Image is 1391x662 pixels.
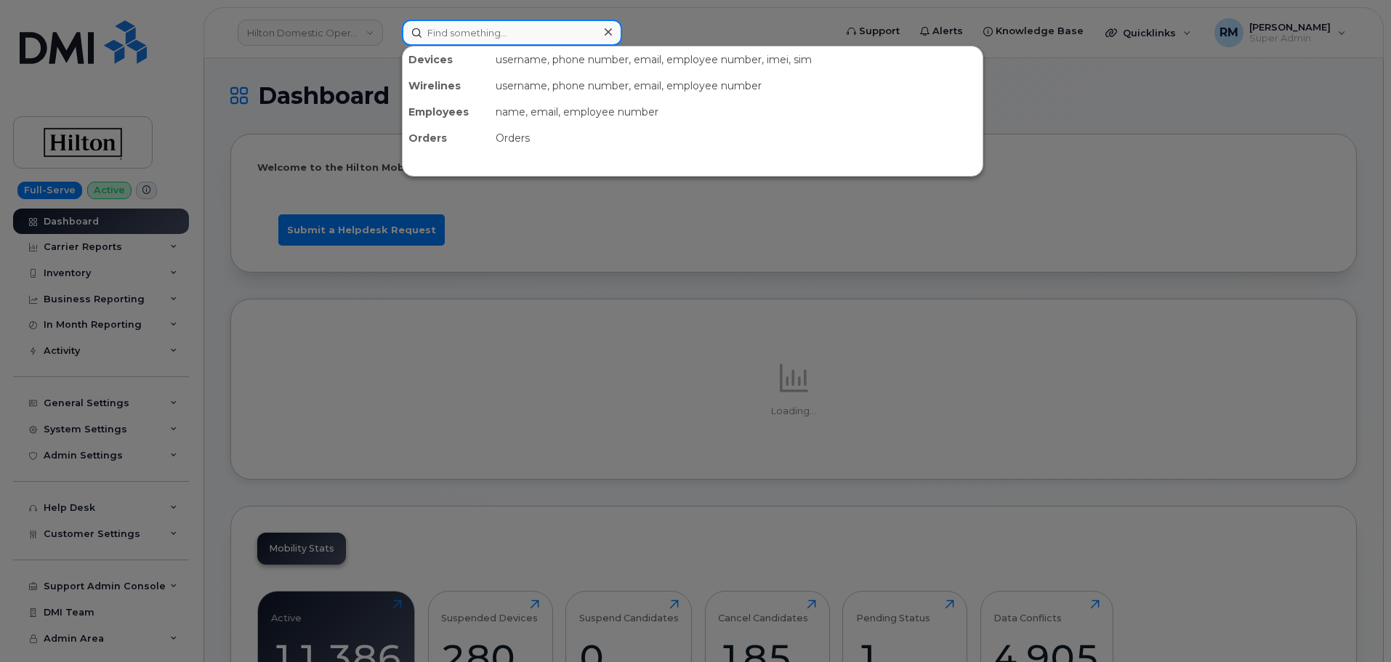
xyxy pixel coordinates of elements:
div: username, phone number, email, employee number [490,73,983,99]
div: Devices [403,47,490,73]
div: Orders [403,125,490,151]
iframe: Messenger Launcher [1328,599,1380,651]
div: Employees [403,99,490,125]
div: Wirelines [403,73,490,99]
div: name, email, employee number [490,99,983,125]
div: username, phone number, email, employee number, imei, sim [490,47,983,73]
div: Orders [490,125,983,151]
